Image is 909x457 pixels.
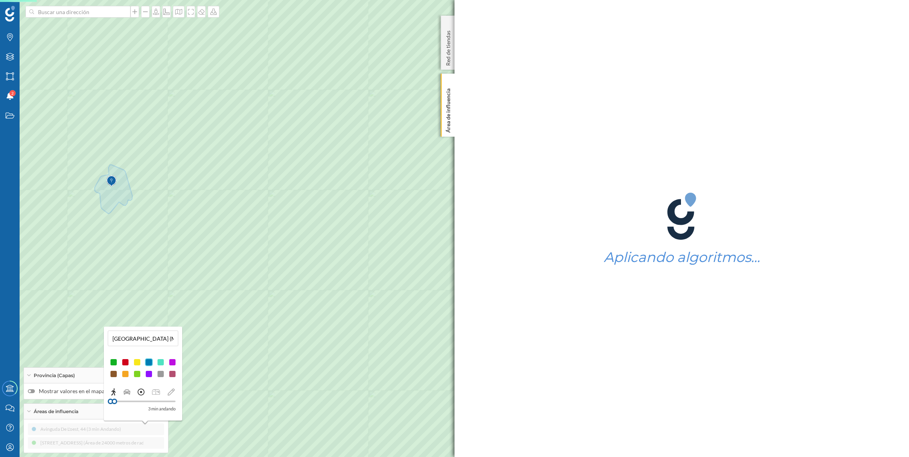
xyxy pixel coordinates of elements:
span: Áreas de influencia [34,408,78,415]
p: Red de tiendas [444,27,452,66]
span: Soporte [16,5,43,13]
h1: Aplicando algoritmos… [604,250,760,265]
img: Marker [107,173,116,189]
p: Área de influencia [444,85,452,133]
img: Geoblink Logo [5,6,15,22]
p: 3 min andando [148,405,176,413]
span: 2 [11,89,14,97]
label: Mostrar valores en el mapa [28,387,164,395]
span: Provincia (Capas) [34,372,75,379]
